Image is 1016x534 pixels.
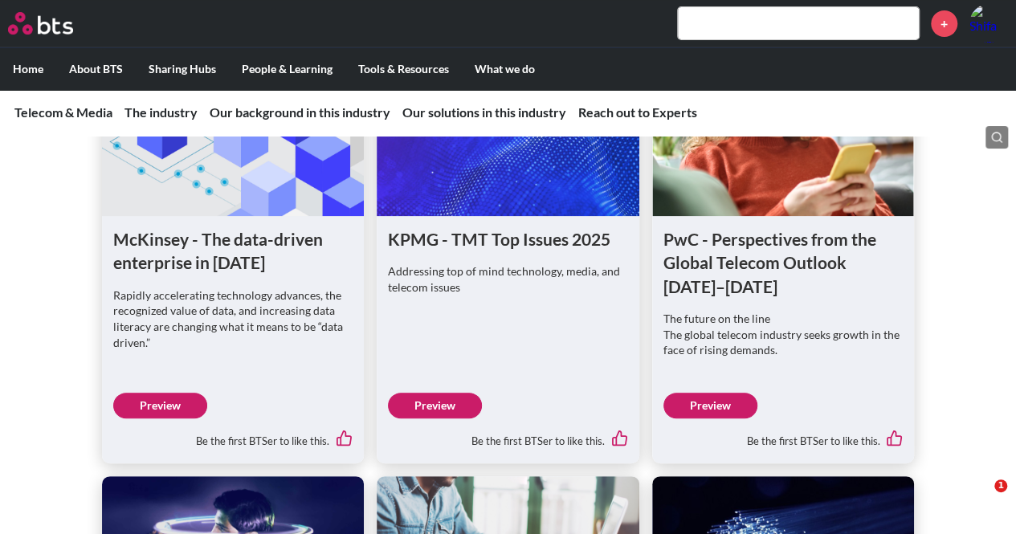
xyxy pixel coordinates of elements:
label: People & Learning [229,48,345,90]
a: Telecom & Media [14,104,112,120]
p: Addressing top of mind technology, media, and telecom issues [388,263,628,295]
a: Our solutions in this industry [402,104,566,120]
div: Be the first BTSer to like this. [388,418,628,452]
a: Profile [969,4,1008,43]
h1: McKinsey - The data-driven enterprise in [DATE] [113,227,353,275]
label: About BTS [56,48,136,90]
div: Be the first BTSer to like this. [113,418,353,452]
a: Our background in this industry [210,104,390,120]
a: Preview [388,393,482,418]
img: BTS Logo [8,12,73,35]
p: The future on the line The global telecom industry seeks growth in the face of rising demands. [663,311,904,358]
p: Rapidly accelerating technology advances, the recognized value of data, and increasing data liter... [113,287,353,350]
a: Preview [663,393,757,418]
a: Go home [8,12,103,35]
label: What we do [462,48,548,90]
span: 1 [994,479,1007,492]
iframe: Intercom live chat [961,479,1000,518]
a: The industry [124,104,198,120]
a: Preview [113,393,207,418]
h1: KPMG - TMT Top Issues 2025 [388,227,628,251]
a: Reach out to Experts [578,104,697,120]
img: Shifa Gumuruh [969,4,1008,43]
a: + [931,10,957,37]
h1: PwC - Perspectives from the Global Telecom Outlook [DATE]–[DATE] [663,227,904,298]
label: Sharing Hubs [136,48,229,90]
label: Tools & Resources [345,48,462,90]
div: Be the first BTSer to like this. [663,418,904,452]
